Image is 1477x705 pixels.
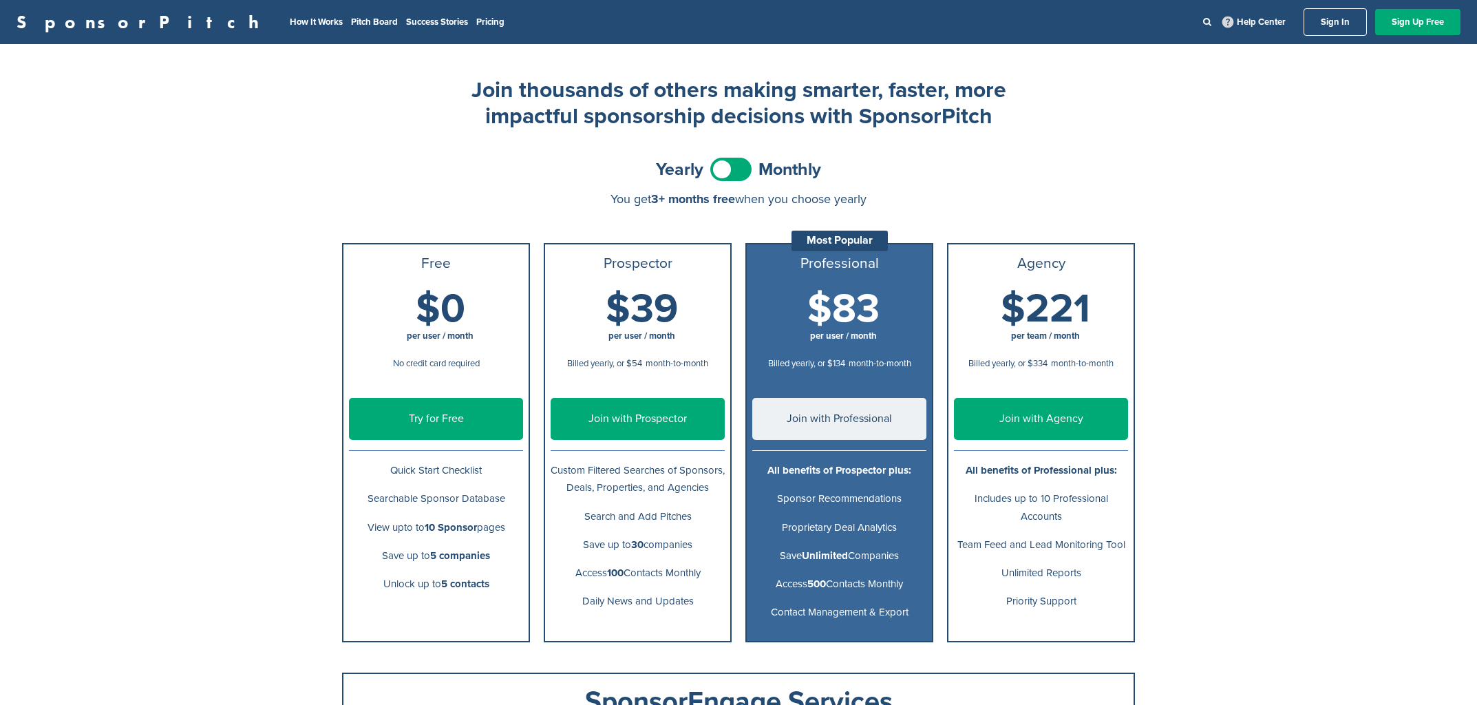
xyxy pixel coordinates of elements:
[768,358,845,369] span: Billed yearly, or $134
[752,604,926,621] p: Contact Management & Export
[17,13,268,31] a: SponsorPitch
[349,547,523,565] p: Save up to
[752,547,926,565] p: Save Companies
[802,549,848,562] b: Unlimited
[954,398,1128,440] a: Join with Agency
[551,398,725,440] a: Join with Prospector
[407,330,474,341] span: per user / month
[349,462,523,479] p: Quick Start Checklist
[430,549,490,562] b: 5 companies
[646,358,708,369] span: month-to-month
[752,398,926,440] a: Join with Professional
[752,490,926,507] p: Sponsor Recommendations
[551,255,725,272] h3: Prospector
[631,538,644,551] b: 30
[567,358,642,369] span: Billed yearly, or $54
[606,285,678,333] span: $39
[349,490,523,507] p: Searchable Sponsor Database
[954,490,1128,525] p: Includes up to 10 Professional Accounts
[1001,285,1090,333] span: $221
[608,330,675,341] span: per user / month
[349,519,523,536] p: View upto to pages
[954,255,1128,272] h3: Agency
[1220,14,1288,30] a: Help Center
[393,358,480,369] span: No credit card required
[290,17,343,28] a: How It Works
[656,161,703,178] span: Yearly
[758,161,821,178] span: Monthly
[551,565,725,582] p: Access Contacts Monthly
[954,565,1128,582] p: Unlimited Reports
[349,576,523,593] p: Unlock up to
[342,192,1135,206] div: You get when you choose yearly
[954,593,1128,610] p: Priority Support
[463,77,1014,130] h2: Join thousands of others making smarter, faster, more impactful sponsorship decisions with Sponso...
[551,536,725,554] p: Save up to companies
[807,578,826,590] b: 500
[349,255,523,272] h3: Free
[416,285,465,333] span: $0
[607,567,624,579] b: 100
[1011,330,1080,341] span: per team / month
[968,358,1048,369] span: Billed yearly, or $334
[349,398,523,440] a: Try for Free
[752,519,926,536] p: Proprietary Deal Analytics
[551,593,725,610] p: Daily News and Updates
[651,191,735,207] span: 3+ months free
[752,255,926,272] h3: Professional
[752,576,926,593] p: Access Contacts Monthly
[966,464,1117,476] b: All benefits of Professional plus:
[476,17,504,28] a: Pricing
[406,17,468,28] a: Success Stories
[807,285,880,333] span: $83
[551,508,725,525] p: Search and Add Pitches
[810,330,877,341] span: per user / month
[1304,8,1367,36] a: Sign In
[791,231,888,251] div: Most Popular
[551,462,725,496] p: Custom Filtered Searches of Sponsors, Deals, Properties, and Agencies
[351,17,398,28] a: Pitch Board
[1051,358,1114,369] span: month-to-month
[425,521,477,534] b: 10 Sponsor
[849,358,911,369] span: month-to-month
[954,536,1128,554] p: Team Feed and Lead Monitoring Tool
[441,578,489,590] b: 5 contacts
[767,464,911,476] b: All benefits of Prospector plus:
[1375,9,1460,35] a: Sign Up Free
